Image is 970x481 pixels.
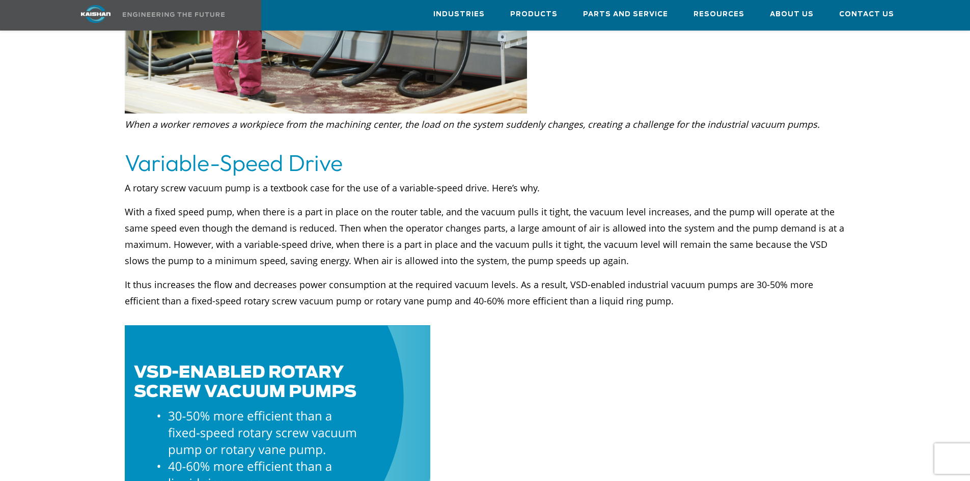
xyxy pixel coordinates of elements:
h2: Variable-Speed Drive [125,149,846,177]
span: About Us [770,9,814,20]
a: About Us [770,1,814,28]
p: A rotary screw vacuum pump is a textbook case for the use of a variable-speed drive. Here’s why. [125,180,846,196]
span: Resources [694,9,744,20]
em: When a worker removes a workpiece from the machining center, the load on the system suddenly chan... [125,118,820,130]
a: Parts and Service [583,1,668,28]
img: Engineering the future [123,12,225,17]
a: Products [510,1,558,28]
img: kaishan logo [58,5,134,23]
a: Contact Us [839,1,894,28]
span: Contact Us [839,9,894,20]
a: Industries [433,1,485,28]
span: Parts and Service [583,9,668,20]
span: Industries [433,9,485,20]
p: It thus increases the flow and decreases power consumption at the required vacuum levels. As a re... [125,276,846,325]
p: With a fixed speed pump, when there is a part in place on the router table, and the vacuum pulls ... [125,204,846,269]
a: Resources [694,1,744,28]
span: Products [510,9,558,20]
